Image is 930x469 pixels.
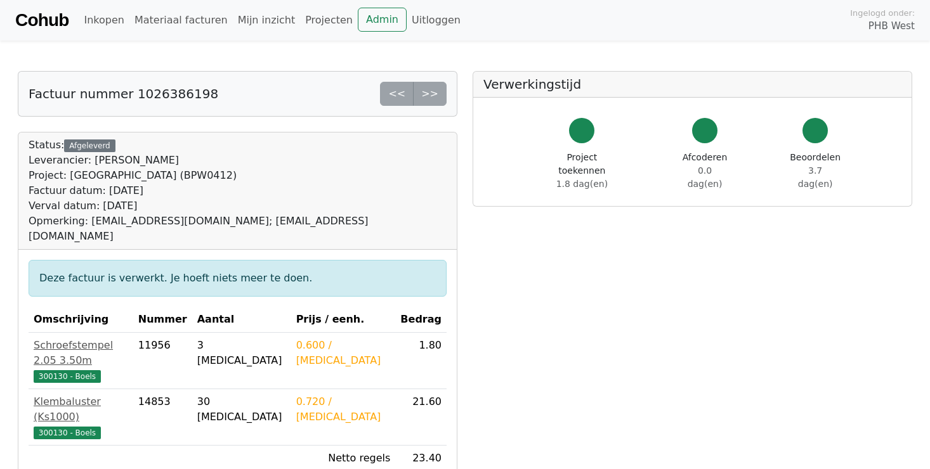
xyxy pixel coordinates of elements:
[233,8,301,33] a: Mijn inzicht
[556,179,608,189] span: 1.8 dag(en)
[798,165,833,189] span: 3.7 dag(en)
[34,394,128,425] div: Klembaluster (Ks1000)
[133,333,192,389] td: 11956
[15,5,69,35] a: Cohub
[29,260,447,297] div: Deze factuur is verwerkt. Je hoeft niets meer te doen.
[34,370,101,383] span: 300130 - Boels
[300,8,358,33] a: Projecten
[296,394,391,425] div: 0.720 / [MEDICAL_DATA]
[133,389,192,446] td: 14853
[544,151,620,191] div: Project toekennen
[197,394,286,425] div: 30 [MEDICAL_DATA]
[296,338,391,368] div: 0.600 / [MEDICAL_DATA]
[29,153,447,168] div: Leverancier: [PERSON_NAME]
[29,183,447,198] div: Factuur datum: [DATE]
[79,8,129,33] a: Inkopen
[483,77,901,92] h5: Verwerkingstijd
[34,394,128,440] a: Klembaluster (Ks1000)300130 - Boels
[29,307,133,333] th: Omschrijving
[34,338,128,383] a: Schroefstempel 2.05 3.50m300130 - Boels
[34,338,128,368] div: Schroefstempel 2.05 3.50m
[407,8,466,33] a: Uitloggen
[64,139,115,152] div: Afgeleverd
[29,214,447,244] div: Opmerking: [EMAIL_ADDRESS][DOMAIN_NAME]; [EMAIL_ADDRESS][DOMAIN_NAME]
[395,389,447,446] td: 21.60
[850,7,915,19] span: Ingelogd onder:
[358,8,407,32] a: Admin
[34,427,101,439] span: 300130 - Boels
[29,198,447,214] div: Verval datum: [DATE]
[868,19,915,34] span: PHB West
[197,338,286,368] div: 3 [MEDICAL_DATA]
[395,333,447,389] td: 1.80
[29,168,447,183] div: Project: [GEOGRAPHIC_DATA] (BPW0412)
[291,307,396,333] th: Prijs / eenh.
[29,138,447,244] div: Status:
[395,307,447,333] th: Bedrag
[790,151,841,191] div: Beoordelen
[129,8,233,33] a: Materiaal facturen
[681,151,730,191] div: Afcoderen
[688,165,723,189] span: 0.0 dag(en)
[133,307,192,333] th: Nummer
[192,307,291,333] th: Aantal
[29,86,218,101] h5: Factuur nummer 1026386198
